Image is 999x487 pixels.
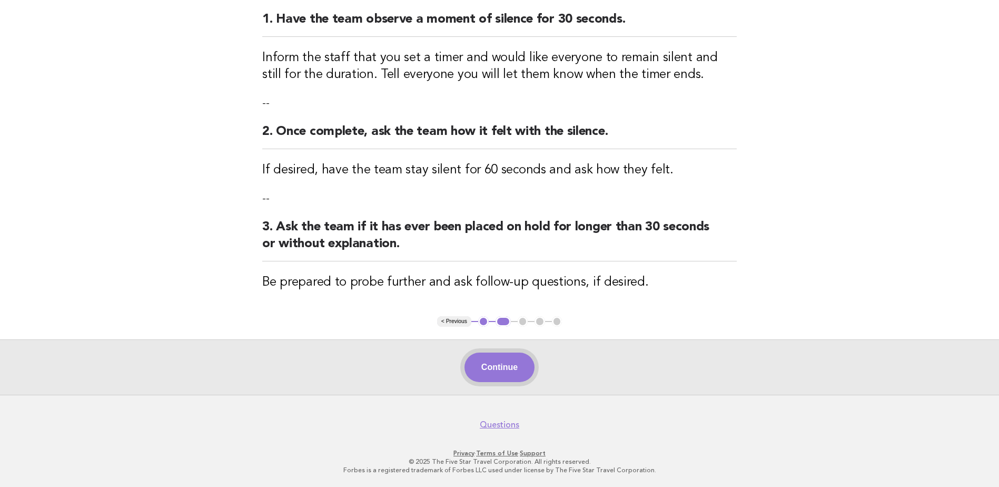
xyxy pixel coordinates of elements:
p: -- [262,96,737,111]
button: 1 [478,316,489,327]
h2: 3. Ask the team if it has ever been placed on hold for longer than 30 seconds or without explanat... [262,219,737,261]
button: < Previous [437,316,471,327]
p: © 2025 The Five Star Travel Corporation. All rights reserved. [177,457,822,466]
button: 2 [496,316,511,327]
h3: Inform the staff that you set a timer and would like everyone to remain silent and still for the ... [262,50,737,83]
p: -- [262,191,737,206]
h2: 2. Once complete, ask the team how it felt with the silence. [262,123,737,149]
h3: Be prepared to probe further and ask follow-up questions, if desired. [262,274,737,291]
a: Questions [480,420,519,430]
a: Support [520,450,546,457]
p: · · [177,449,822,457]
h2: 1. Have the team observe a moment of silence for 30 seconds. [262,11,737,37]
button: Continue [464,353,535,382]
h3: If desired, have the team stay silent for 60 seconds and ask how they felt. [262,162,737,179]
a: Privacy [453,450,474,457]
p: Forbes is a registered trademark of Forbes LLC used under license by The Five Star Travel Corpora... [177,466,822,474]
a: Terms of Use [476,450,518,457]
